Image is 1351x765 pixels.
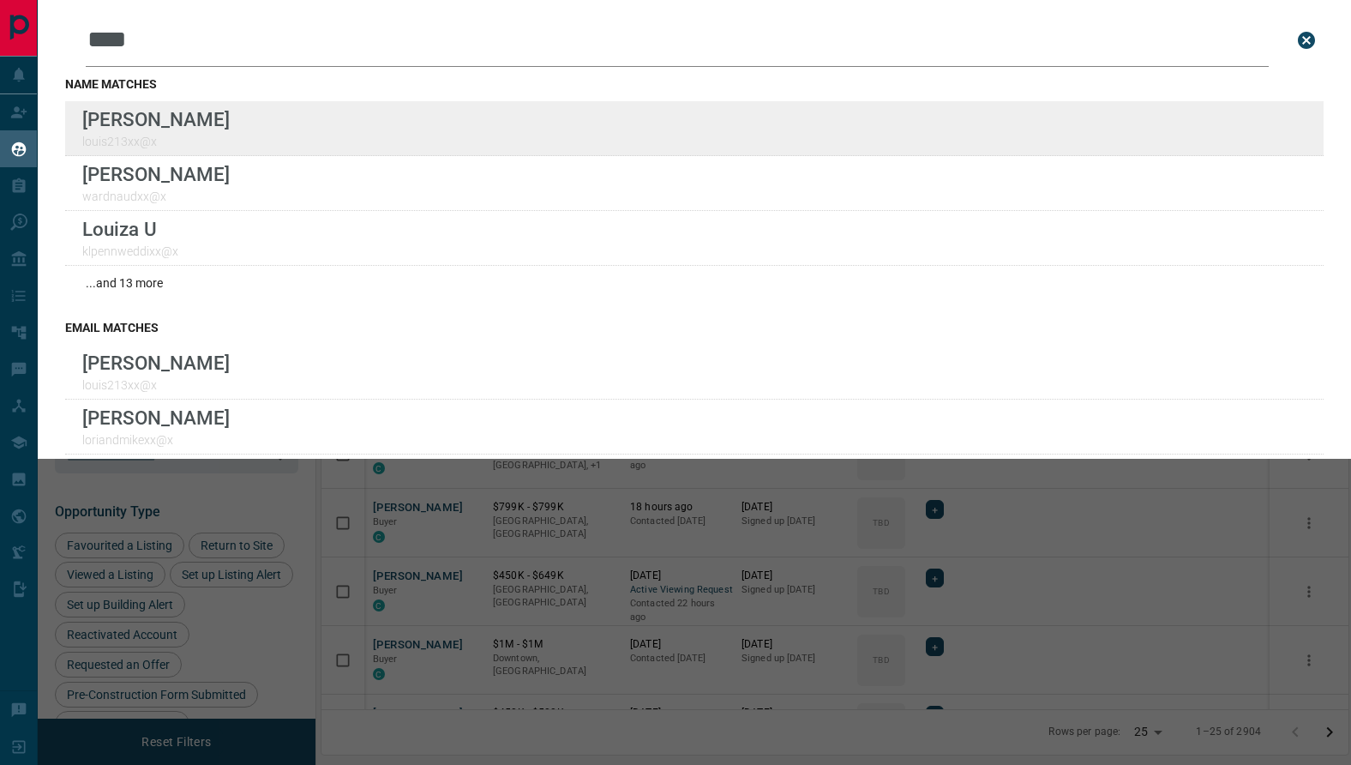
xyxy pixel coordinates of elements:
[82,352,230,374] p: [PERSON_NAME]
[1289,23,1324,57] button: close search bar
[82,407,230,429] p: [PERSON_NAME]
[82,135,230,148] p: louis213xx@x
[65,321,1324,334] h3: email matches
[82,433,230,447] p: loriandmikexx@x
[65,266,1324,300] div: ...and 13 more
[82,218,178,240] p: Louiza U
[82,378,230,392] p: louis213xx@x
[82,244,178,258] p: klpennweddixx@x
[65,77,1324,91] h3: name matches
[82,108,230,130] p: [PERSON_NAME]
[82,163,230,185] p: [PERSON_NAME]
[82,190,230,203] p: wardnaudxx@x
